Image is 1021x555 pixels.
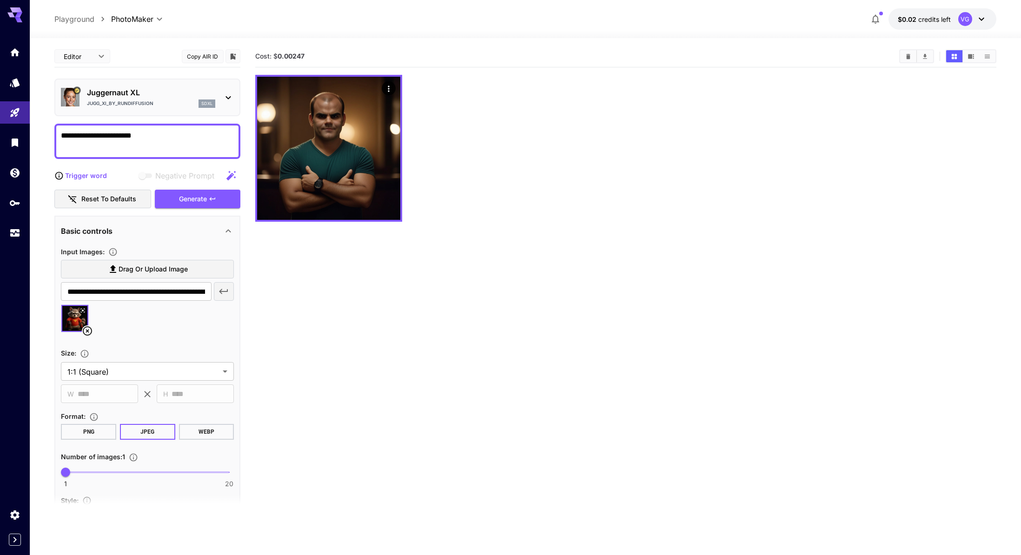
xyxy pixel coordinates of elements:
span: 1:1 (Square) [67,366,219,377]
div: Library [9,137,20,148]
div: VG [958,12,972,26]
span: Size : [61,349,76,357]
button: Adjust the dimensions of the generated image by specifying its width and height in pixels, or sel... [76,349,93,358]
button: WEBP [179,424,234,440]
button: JPEG [120,424,175,440]
span: Editor [64,52,93,61]
span: credits left [918,15,951,23]
div: Basic controls [61,220,234,242]
button: PNG [61,424,116,440]
button: Choose the file format for the output image. [86,412,102,422]
div: Models [9,77,20,88]
button: Certified Model – Vetted for best performance and includes a commercial license. [73,87,81,94]
span: Negative Prompt [155,170,214,181]
span: H [163,389,168,399]
div: Wallet [9,167,20,178]
p: Trigger word [65,171,107,180]
span: 1 [64,479,67,489]
span: Format : [61,412,86,420]
p: Jugg_XI_by_RunDiffusion [87,100,153,107]
div: API Keys [9,197,20,209]
div: Clear AllDownload All [899,49,934,63]
button: $0.01826VG [888,8,996,30]
button: Copy AIR ID [182,50,224,63]
span: W [67,389,74,399]
button: Trigger word [54,166,107,185]
div: Certified Model – Vetted for best performance and includes a commercial license.Juggernaut XLJugg... [61,83,234,112]
span: Number of images : 1 [61,453,125,461]
button: Show media in grid view [946,50,962,62]
button: Generate [155,190,240,209]
div: Usage [9,227,20,239]
div: Playground [9,107,20,119]
span: 20 [225,479,233,489]
a: Playground [54,13,94,25]
button: Download All [917,50,933,62]
span: Drag or upload image [119,264,188,275]
div: Settings [9,509,20,521]
span: Input Images : [61,248,105,256]
span: Cost: $ [255,52,305,60]
button: Reset to defaults [54,190,151,209]
button: Show media in list view [979,50,995,62]
div: Actions [382,81,396,95]
span: Generate [179,193,207,205]
button: Clear All [900,50,916,62]
p: Basic controls [61,225,113,237]
div: $0.01826 [898,14,951,24]
span: PhotoMaker [111,13,153,25]
p: sdxl [201,100,212,107]
span: $0.02 [898,15,918,23]
div: Home [9,46,20,58]
b: 0.00247 [278,52,305,60]
button: Show media in video view [963,50,979,62]
button: Expand sidebar [9,534,21,546]
p: Juggernaut XL [87,87,215,98]
button: Add to library [229,51,237,62]
button: Upload a reference image to guide the result. This is needed for Image-to-Image or Inpainting. Su... [105,247,121,257]
nav: breadcrumb [54,13,111,25]
span: Negative prompts are not compatible with the selected model. [137,170,222,181]
label: Drag or upload image [61,260,234,279]
div: Show media in grid viewShow media in video viewShow media in list view [945,49,996,63]
img: 2Q== [257,77,400,220]
button: Specify how many images to generate in a single request. Each image generation will be charged se... [125,453,142,462]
